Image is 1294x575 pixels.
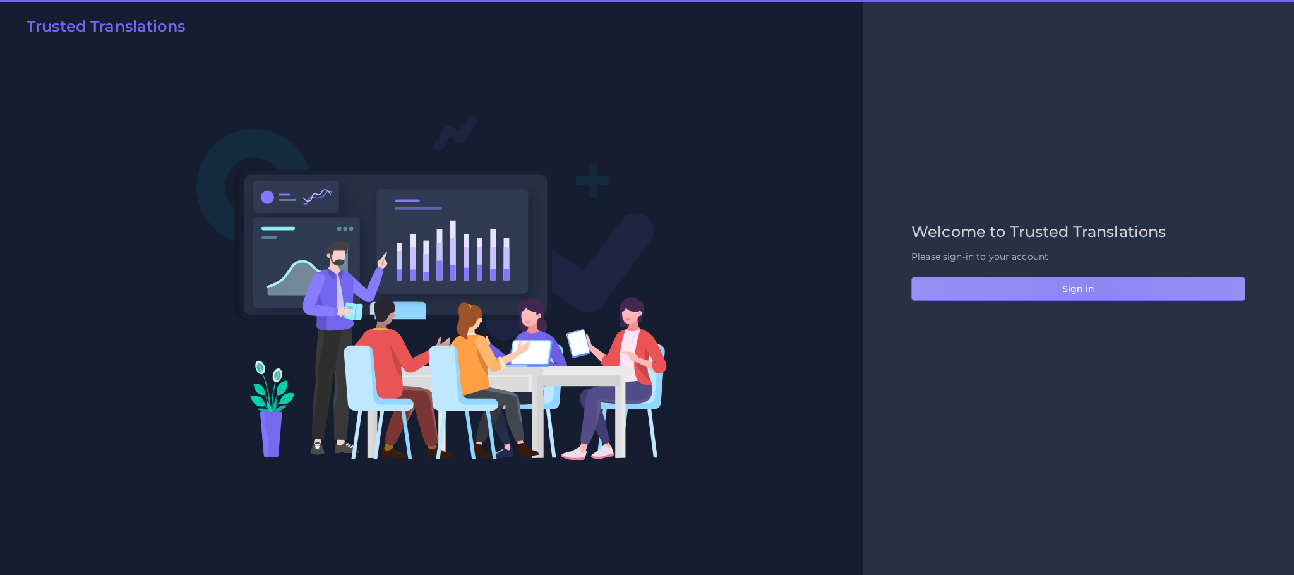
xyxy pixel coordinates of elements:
button: Sign in [911,277,1245,301]
img: Login V2 [196,115,668,461]
a: Trusted Translations [18,18,185,40]
h2: Welcome to Trusted Translations [911,223,1245,241]
p: Please sign-in to your account [911,250,1245,263]
h2: Trusted Translations [27,18,185,36]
